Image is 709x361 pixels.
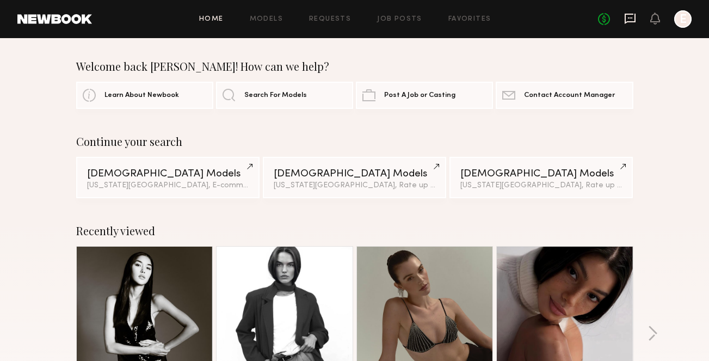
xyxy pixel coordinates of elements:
[199,16,224,23] a: Home
[274,182,435,189] div: [US_STATE][GEOGRAPHIC_DATA], Rate up to $150
[76,224,633,237] div: Recently viewed
[216,82,353,109] a: Search For Models
[524,92,615,99] span: Contact Account Manager
[76,135,633,148] div: Continue your search
[244,92,307,99] span: Search For Models
[104,92,179,99] span: Learn About Newbook
[356,82,493,109] a: Post A Job or Casting
[460,169,622,179] div: [DEMOGRAPHIC_DATA] Models
[87,169,249,179] div: [DEMOGRAPHIC_DATA] Models
[87,182,249,189] div: [US_STATE][GEOGRAPHIC_DATA], E-comm category
[377,16,422,23] a: Job Posts
[449,157,633,198] a: [DEMOGRAPHIC_DATA] Models[US_STATE][GEOGRAPHIC_DATA], Rate up to $150
[384,92,455,99] span: Post A Job or Casting
[460,182,622,189] div: [US_STATE][GEOGRAPHIC_DATA], Rate up to $150
[309,16,351,23] a: Requests
[76,82,213,109] a: Learn About Newbook
[76,157,260,198] a: [DEMOGRAPHIC_DATA] Models[US_STATE][GEOGRAPHIC_DATA], E-comm category
[274,169,435,179] div: [DEMOGRAPHIC_DATA] Models
[263,157,446,198] a: [DEMOGRAPHIC_DATA] Models[US_STATE][GEOGRAPHIC_DATA], Rate up to $150
[250,16,283,23] a: Models
[674,10,692,28] a: E
[496,82,633,109] a: Contact Account Manager
[76,60,633,73] div: Welcome back [PERSON_NAME]! How can we help?
[448,16,491,23] a: Favorites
